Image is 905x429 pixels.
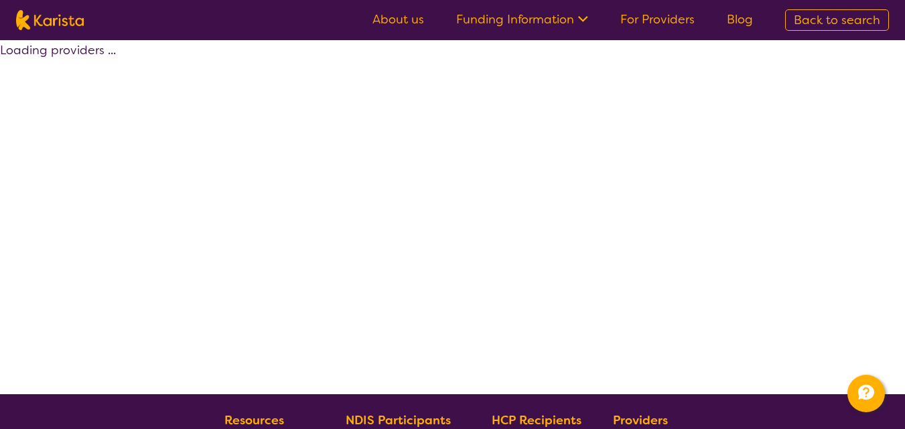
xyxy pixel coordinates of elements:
img: Karista logo [16,10,84,30]
a: About us [372,11,424,27]
a: Blog [727,11,753,27]
b: HCP Recipients [492,412,581,428]
a: For Providers [620,11,695,27]
b: Resources [224,412,284,428]
button: Channel Menu [847,375,885,412]
span: Back to search [794,12,880,28]
a: Funding Information [456,11,588,27]
b: NDIS Participants [346,412,451,428]
b: Providers [613,412,668,428]
a: Back to search [785,9,889,31]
